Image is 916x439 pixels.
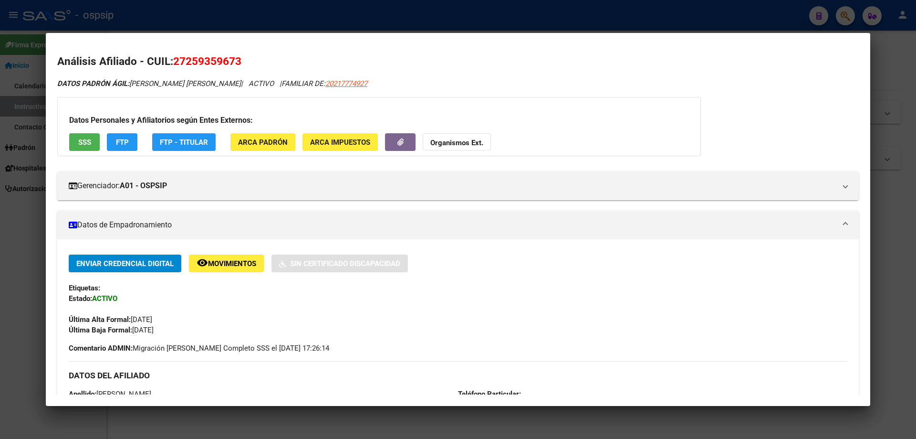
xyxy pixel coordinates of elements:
button: FTP - Titular [152,133,216,151]
span: 27259359673 [173,55,241,67]
button: Enviar Credencial Digital [69,255,181,272]
strong: DATOS PADRÓN ÁGIL: [57,79,129,88]
mat-expansion-panel-header: Datos de Empadronamiento [57,211,859,239]
mat-expansion-panel-header: Gerenciador:A01 - OSPSIP [57,171,859,200]
button: ARCA Padrón [230,133,295,151]
strong: Estado: [69,294,92,303]
mat-icon: remove_red_eye [197,257,208,268]
span: FAMILIAR DE: [281,79,367,88]
strong: A01 - OSPSIP [120,180,167,192]
strong: Etiquetas: [69,284,100,292]
button: ARCA Impuestos [302,133,378,151]
span: FTP - Titular [160,138,208,147]
span: SSS [78,138,91,147]
h2: Análisis Afiliado - CUIL: [57,54,859,70]
span: FTP [116,138,129,147]
span: ARCA Padrón [238,138,288,147]
strong: Última Baja Formal: [69,326,132,334]
span: [DATE] [69,326,154,334]
span: Sin Certificado Discapacidad [290,259,400,268]
span: [DATE] [69,315,152,324]
span: [PERSON_NAME] [PERSON_NAME] [57,79,241,88]
button: SSS [69,133,100,151]
strong: Teléfono Particular: [458,390,521,398]
span: Movimientos [208,259,256,268]
button: Movimientos [189,255,264,272]
strong: Comentario ADMIN: [69,344,133,353]
mat-panel-title: Datos de Empadronamiento [69,219,836,231]
span: 20217774927 [325,79,367,88]
strong: Última Alta Formal: [69,315,131,324]
span: Migración [PERSON_NAME] Completo SSS el [DATE] 17:26:14 [69,343,329,353]
strong: ACTIVO [92,294,117,303]
strong: Apellido: [69,390,96,398]
button: FTP [107,133,137,151]
button: Sin Certificado Discapacidad [271,255,408,272]
iframe: Intercom live chat [884,407,906,429]
span: ARCA Impuestos [310,138,370,147]
strong: Organismos Ext. [430,139,483,147]
span: [PERSON_NAME] [69,390,151,398]
button: Organismos Ext. [423,133,491,151]
span: Enviar Credencial Digital [76,259,174,268]
h3: DATOS DEL AFILIADO [69,370,847,381]
h3: Datos Personales y Afiliatorios según Entes Externos: [69,115,689,126]
i: | ACTIVO | [57,79,367,88]
mat-panel-title: Gerenciador: [69,180,836,192]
